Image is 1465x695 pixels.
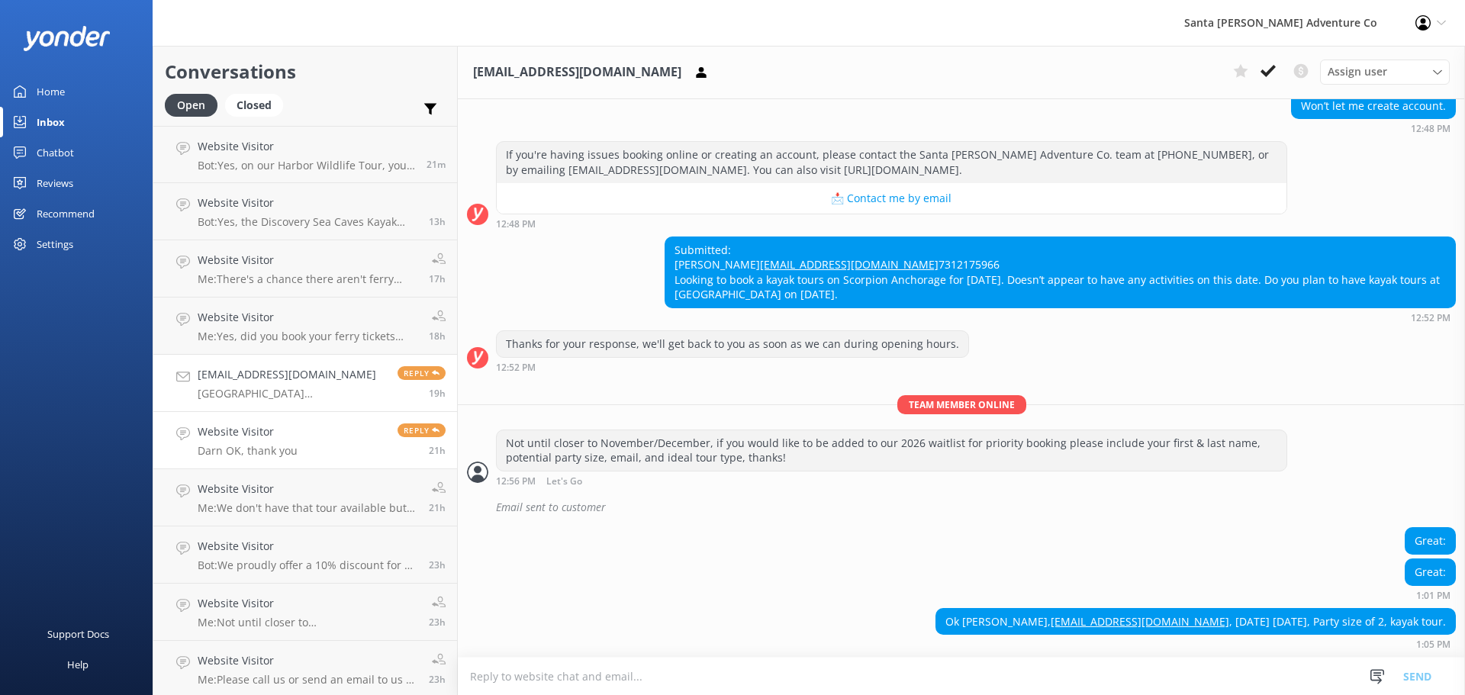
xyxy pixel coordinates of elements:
[153,526,457,584] a: Website VisitorBot:We proudly offer a 10% discount for all veterans and active military service m...
[225,96,291,113] a: Closed
[1291,123,1456,134] div: Oct 14 2025 12:48pm (UTC -07:00) America/Tijuana
[427,158,446,171] span: Oct 15 2025 08:30am (UTC -07:00) America/Tijuana
[760,257,939,272] a: [EMAIL_ADDRESS][DOMAIN_NAME]
[37,137,74,168] div: Chatbot
[165,94,217,117] div: Open
[198,215,417,229] p: Bot: Yes, the Discovery Sea Caves Kayak Tour operates most days from February to November, depend...
[429,444,446,457] span: Oct 14 2025 11:14am (UTC -07:00) America/Tijuana
[1411,124,1451,134] strong: 12:48 PM
[153,355,457,412] a: [EMAIL_ADDRESS][DOMAIN_NAME][GEOGRAPHIC_DATA][PERSON_NAME], [EMAIL_ADDRESS][DOMAIN_NAME], [DATE] ...
[198,595,417,612] h4: Website Visitor
[473,63,681,82] h3: [EMAIL_ADDRESS][DOMAIN_NAME]
[67,649,89,680] div: Help
[198,481,417,497] h4: Website Visitor
[37,107,65,137] div: Inbox
[198,558,417,572] p: Bot: We proudly offer a 10% discount for all veterans and active military service members. To boo...
[198,423,298,440] h4: Website Visitor
[429,558,446,571] span: Oct 14 2025 09:31am (UTC -07:00) America/Tijuana
[1416,640,1451,649] strong: 1:05 PM
[198,538,417,555] h4: Website Visitor
[1405,528,1455,554] div: Great:
[1320,60,1450,84] div: Assign User
[936,609,1455,635] div: Ok [PERSON_NAME], , [DATE] [DATE], Party size of 2, kayak tour.
[496,475,1287,487] div: Oct 14 2025 12:56pm (UTC -07:00) America/Tijuana
[497,183,1286,214] button: 📩 Contact me by email
[23,26,111,51] img: yonder-white-logo.png
[198,501,417,515] p: Me: We don't have that tour available but we do have the adventure tour (2.5 hours) open, do you ...
[37,168,73,198] div: Reviews
[153,240,457,298] a: Website VisitorMe:There's a chance there aren't ferry tickets left to buy, what day are you looki...
[496,477,536,487] strong: 12:56 PM
[198,616,417,629] p: Me: Not until closer to November/December, if you would like to be added to our 2026 waitlist for...
[198,272,417,286] p: Me: There's a chance there aren't ferry tickets left to buy, what day are you looking at?
[1405,590,1456,600] div: Oct 14 2025 01:01pm (UTC -07:00) America/Tijuana
[198,652,417,669] h4: Website Visitor
[225,94,283,117] div: Closed
[153,183,457,240] a: Website VisitorBot:Yes, the Discovery Sea Caves Kayak Tour operates most days from February to No...
[198,195,417,211] h4: Website Visitor
[1328,63,1387,80] span: Assign user
[165,57,446,86] h2: Conversations
[1416,591,1451,600] strong: 1:01 PM
[429,215,446,228] span: Oct 14 2025 07:13pm (UTC -07:00) America/Tijuana
[1405,559,1455,585] div: Great:
[496,218,1287,229] div: Oct 14 2025 12:48pm (UTC -07:00) America/Tijuana
[153,412,457,469] a: Website VisitorDarn OK, thank youReply21h
[198,366,386,383] h4: [EMAIL_ADDRESS][DOMAIN_NAME]
[165,96,225,113] a: Open
[497,430,1286,471] div: Not until closer to November/December, if you would like to be added to our 2026 waitlist for pri...
[37,76,65,107] div: Home
[935,639,1456,649] div: Oct 14 2025 01:05pm (UTC -07:00) America/Tijuana
[37,229,73,259] div: Settings
[1411,314,1451,323] strong: 12:52 PM
[467,494,1456,520] div: 2025-10-14T20:00:21.065
[198,309,417,326] h4: Website Visitor
[546,477,582,487] span: Let's Go
[429,330,446,343] span: Oct 14 2025 02:51pm (UTC -07:00) America/Tijuana
[153,584,457,641] a: Website VisitorMe:Not until closer to November/December, if you would like to be added to our 202...
[496,494,1456,520] div: Email sent to customer
[398,423,446,437] span: Reply
[897,395,1026,414] span: Team member online
[198,673,417,687] p: Me: Please call us or send an email to us so we can look into this situation and see what we can do!
[47,619,109,649] div: Support Docs
[497,331,968,357] div: Thanks for your response, we'll get back to you as soon as we can during opening hours.
[198,138,415,155] h4: Website Visitor
[429,501,446,514] span: Oct 14 2025 11:10am (UTC -07:00) America/Tijuana
[496,220,536,229] strong: 12:48 PM
[1051,614,1229,629] a: [EMAIL_ADDRESS][DOMAIN_NAME]
[153,126,457,183] a: Website VisitorBot:Yes, on our Harbor Wildlife Tour, you have a great chance of seeing sea lions ...
[496,362,969,372] div: Oct 14 2025 12:52pm (UTC -07:00) America/Tijuana
[198,159,415,172] p: Bot: Yes, on our Harbor Wildlife Tour, you have a great chance of seeing sea lions and other wild...
[198,252,417,269] h4: Website Visitor
[429,387,446,400] span: Oct 14 2025 01:05pm (UTC -07:00) America/Tijuana
[153,298,457,355] a: Website VisitorMe:Yes, did you book your ferry tickets with us directly?18h
[429,272,446,285] span: Oct 14 2025 02:52pm (UTC -07:00) America/Tijuana
[398,366,446,380] span: Reply
[198,444,298,458] p: Darn OK, thank you
[497,142,1286,182] div: If you're having issues booking online or creating an account, please contact the Santa [PERSON_N...
[153,469,457,526] a: Website VisitorMe:We don't have that tour available but we do have the adventure tour (2.5 hours)...
[198,387,386,401] p: [GEOGRAPHIC_DATA][PERSON_NAME], [EMAIL_ADDRESS][DOMAIN_NAME], [DATE] [DATE], Party size of 2, kay...
[37,198,95,229] div: Recommend
[665,312,1456,323] div: Oct 14 2025 12:52pm (UTC -07:00) America/Tijuana
[1292,93,1455,119] div: Won’t let me create account.
[429,616,446,629] span: Oct 14 2025 08:58am (UTC -07:00) America/Tijuana
[496,363,536,372] strong: 12:52 PM
[665,237,1455,307] div: Submitted: [PERSON_NAME] 7312175966 Looking to book a kayak tours on Scorpion Anchorage for [DATE...
[198,330,417,343] p: Me: Yes, did you book your ferry tickets with us directly?
[429,673,446,686] span: Oct 14 2025 08:52am (UTC -07:00) America/Tijuana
